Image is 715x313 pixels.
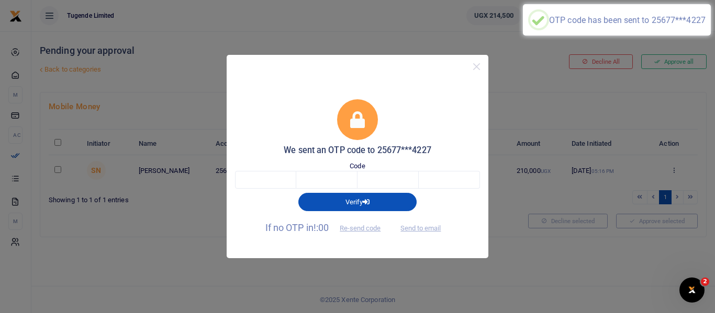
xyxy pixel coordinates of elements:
h5: We sent an OTP code to 25677***4227 [235,145,480,156]
button: Verify [298,193,417,211]
button: Close [469,59,484,74]
span: 2 [701,277,709,286]
span: !:00 [314,222,329,233]
iframe: Intercom live chat [679,277,705,303]
div: OTP code has been sent to 25677***4227 [549,15,706,25]
span: If no OTP in [265,222,390,233]
label: Code [350,161,365,171]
